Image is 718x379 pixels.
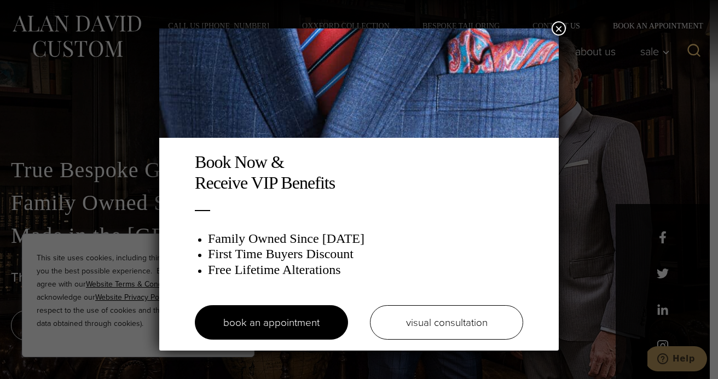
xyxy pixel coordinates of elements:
[195,151,523,194] h2: Book Now & Receive VIP Benefits
[208,246,523,262] h3: First Time Buyers Discount
[370,305,523,340] a: visual consultation
[195,305,348,340] a: book an appointment
[25,8,48,18] span: Help
[552,21,566,36] button: Close
[208,262,523,278] h3: Free Lifetime Alterations
[208,231,523,247] h3: Family Owned Since [DATE]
